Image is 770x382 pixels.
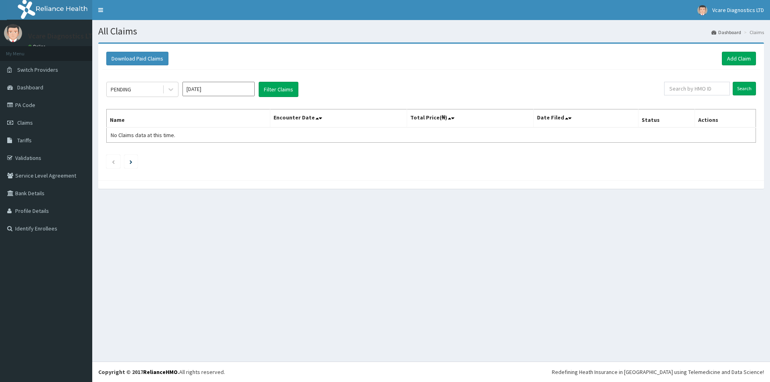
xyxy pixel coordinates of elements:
span: Tariffs [17,137,32,144]
h1: All Claims [98,26,764,36]
a: Add Claim [722,52,756,65]
img: User Image [697,5,707,15]
input: Select Month and Year [182,82,255,96]
button: Filter Claims [259,82,298,97]
th: Date Filed [533,109,638,128]
a: Online [28,44,47,49]
button: Download Paid Claims [106,52,168,65]
th: Total Price(₦) [407,109,533,128]
input: Search by HMO ID [664,82,730,95]
li: Claims [742,29,764,36]
span: Claims [17,119,33,126]
th: Encounter Date [270,109,407,128]
span: No Claims data at this time. [111,131,175,139]
a: Dashboard [711,29,741,36]
a: Next page [130,158,132,165]
img: User Image [4,24,22,42]
span: Switch Providers [17,66,58,73]
div: Redefining Heath Insurance in [GEOGRAPHIC_DATA] using Telemedicine and Data Science! [552,368,764,376]
strong: Copyright © 2017 . [98,368,179,376]
a: Previous page [111,158,115,165]
th: Actions [695,109,756,128]
a: RelianceHMO [143,368,178,376]
div: PENDING [111,85,131,93]
th: Name [107,109,270,128]
span: Dashboard [17,84,43,91]
th: Status [638,109,695,128]
input: Search [733,82,756,95]
footer: All rights reserved. [92,362,770,382]
p: Vcare Diagnostics LTD [28,32,97,40]
span: Vcare Diagnostics LTD [712,6,764,14]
